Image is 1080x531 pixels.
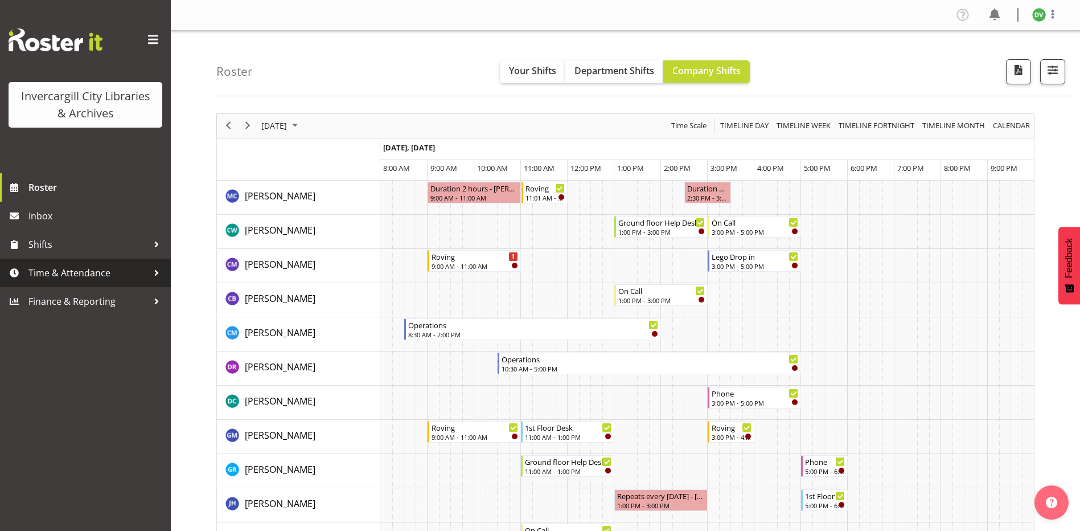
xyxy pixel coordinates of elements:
div: Duration 2 hours - [PERSON_NAME] [430,182,518,194]
span: calendar [992,119,1031,133]
div: 5:00 PM - 6:00 PM [805,467,845,476]
td: Jillian Hunter resource [217,488,380,522]
div: Jillian Hunter"s event - 1st Floor Desk Begin From Wednesday, October 8, 2025 at 5:00:00 PM GMT+1... [801,489,848,511]
button: October 2025 [260,119,303,133]
div: Roving [432,422,518,433]
img: desk-view11665.jpg [1032,8,1046,22]
div: Operations [408,319,658,330]
button: Timeline Month [921,119,987,133]
button: Timeline Week [775,119,833,133]
div: Phone [805,456,845,467]
div: Catherine Wilson"s event - Ground floor Help Desk Begin From Wednesday, October 8, 2025 at 1:00:0... [614,216,708,238]
button: Fortnight [837,119,917,133]
span: 2:00 PM [664,163,691,173]
td: Chamique Mamolo resource [217,249,380,283]
div: 1:00 PM - 3:00 PM [617,501,705,510]
div: 11:01 AM - 12:00 PM [525,193,565,202]
div: 9:00 AM - 11:00 AM [432,262,518,271]
span: Timeline Day [719,119,770,133]
img: Rosterit website logo [9,28,102,51]
div: Roving [712,422,752,433]
div: 10:30 AM - 5:00 PM [502,364,798,373]
button: Feedback - Show survey [1058,227,1080,304]
span: Time Scale [670,119,708,133]
div: next period [238,114,257,138]
div: 5:00 PM - 6:00 PM [805,501,845,510]
span: 3:00 PM [711,163,737,173]
a: [PERSON_NAME] [245,258,315,271]
td: Gabriel McKay Smith resource [217,420,380,454]
span: 7:00 PM [897,163,924,173]
span: 8:00 PM [944,163,971,173]
div: 1:00 PM - 3:00 PM [618,296,705,305]
div: Duration 1 hours - [PERSON_NAME] [687,182,728,194]
span: Company Shifts [672,64,741,77]
a: [PERSON_NAME] [245,326,315,340]
div: Gabriel McKay Smith"s event - 1st Floor Desk Begin From Wednesday, October 8, 2025 at 11:00:00 AM... [521,421,614,443]
span: 8:00 AM [383,163,410,173]
a: [PERSON_NAME] [245,223,315,237]
span: Roster [28,179,165,196]
span: [PERSON_NAME] [245,463,315,476]
td: Grace Roscoe-Squires resource [217,454,380,488]
button: Month [991,119,1032,133]
span: 12:00 PM [570,163,601,173]
a: [PERSON_NAME] [245,463,315,476]
span: Inbox [28,207,165,224]
span: 10:00 AM [477,163,508,173]
div: On Call [618,285,705,296]
div: Roving [432,251,518,262]
div: Ground floor Help Desk [618,217,705,228]
span: Time & Attendance [28,264,148,281]
div: 1st Floor Desk [525,422,611,433]
span: Shifts [28,236,148,253]
div: Repeats every [DATE] - [PERSON_NAME] [617,490,705,501]
a: [PERSON_NAME] [245,428,315,442]
button: Department Shifts [565,60,663,83]
button: Filter Shifts [1040,59,1065,84]
a: [PERSON_NAME] [245,292,315,305]
div: Donald Cunningham"s event - Phone Begin From Wednesday, October 8, 2025 at 3:00:00 PM GMT+13:00 E... [708,387,801,409]
div: previous period [219,114,238,138]
button: Previous [221,119,236,133]
button: Next [240,119,256,133]
a: [PERSON_NAME] [245,360,315,374]
td: Aurora Catu resource [217,181,380,215]
td: Cindy Mulrooney resource [217,317,380,352]
td: Debra Robinson resource [217,352,380,386]
a: [PERSON_NAME] [245,394,315,408]
td: Catherine Wilson resource [217,215,380,249]
span: Department Shifts [574,64,654,77]
td: Chris Broad resource [217,283,380,317]
span: [PERSON_NAME] [245,361,315,373]
div: 9:00 AM - 11:00 AM [432,432,518,442]
span: 11:00 AM [524,163,555,173]
span: [PERSON_NAME] [245,395,315,407]
div: Ground floor Help Desk [525,456,611,467]
div: 11:00 AM - 1:00 PM [525,467,611,476]
span: [DATE] [260,119,288,133]
span: [DATE], [DATE] [383,142,435,153]
div: Grace Roscoe-Squires"s event - Ground floor Help Desk Begin From Wednesday, October 8, 2025 at 11... [521,455,614,477]
div: Jillian Hunter"s event - Repeats every wednesday - Jillian Hunter Begin From Wednesday, October 8... [614,489,708,511]
a: [PERSON_NAME] [245,497,315,510]
div: Cindy Mulrooney"s event - Operations Begin From Wednesday, October 8, 2025 at 8:30:00 AM GMT+13:0... [404,318,661,340]
div: Chamique Mamolo"s event - Lego Drop in Begin From Wednesday, October 8, 2025 at 3:00:00 PM GMT+13... [708,250,801,272]
div: Chamique Mamolo"s event - Roving Begin From Wednesday, October 8, 2025 at 9:00:00 AM GMT+13:00 En... [428,250,521,272]
span: 4:00 PM [757,163,784,173]
div: 11:00 AM - 1:00 PM [525,432,611,442]
div: 1st Floor Desk [805,490,845,501]
div: On Call [712,217,798,228]
div: Invercargill City Libraries & Archives [20,88,151,122]
div: Aurora Catu"s event - Duration 2 hours - Aurora Catu Begin From Wednesday, October 8, 2025 at 9:0... [428,182,521,203]
div: Debra Robinson"s event - Operations Begin From Wednesday, October 8, 2025 at 10:30:00 AM GMT+13:0... [498,353,801,374]
div: 8:30 AM - 2:00 PM [408,330,658,339]
span: [PERSON_NAME] [245,190,315,202]
div: Chris Broad"s event - On Call Begin From Wednesday, October 8, 2025 at 1:00:00 PM GMT+13:00 Ends ... [614,284,708,306]
button: Timeline Day [718,119,771,133]
h4: Roster [216,65,253,78]
span: Timeline Week [775,119,832,133]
